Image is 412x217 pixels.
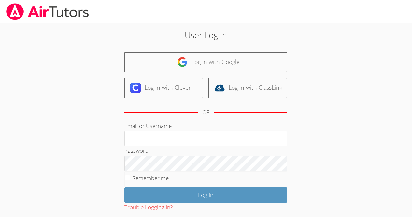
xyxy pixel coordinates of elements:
img: google-logo-50288ca7cdecda66e5e0955fdab243c47b7ad437acaf1139b6f446037453330a.svg [177,57,188,67]
div: OR [202,108,210,117]
img: classlink-logo-d6bb404cc1216ec64c9a2012d9dc4662098be43eaf13dc465df04b49fa7ab582.svg [214,83,225,93]
input: Log in [124,187,287,203]
h2: User Log in [95,29,317,41]
label: Email or Username [124,122,172,130]
a: Log in with Google [124,52,287,72]
button: Trouble Logging In? [124,203,173,212]
img: clever-logo-6eab21bc6e7a338710f1a6ff85c0baf02591cd810cc4098c63d3a4b26e2feb20.svg [130,83,141,93]
a: Log in with Clever [124,78,203,98]
a: Log in with ClassLink [208,78,287,98]
label: Remember me [132,174,169,182]
img: airtutors_banner-c4298cdbf04f3fff15de1276eac7730deb9818008684d7c2e4769d2f7ddbe033.png [6,3,90,20]
label: Password [124,147,149,154]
